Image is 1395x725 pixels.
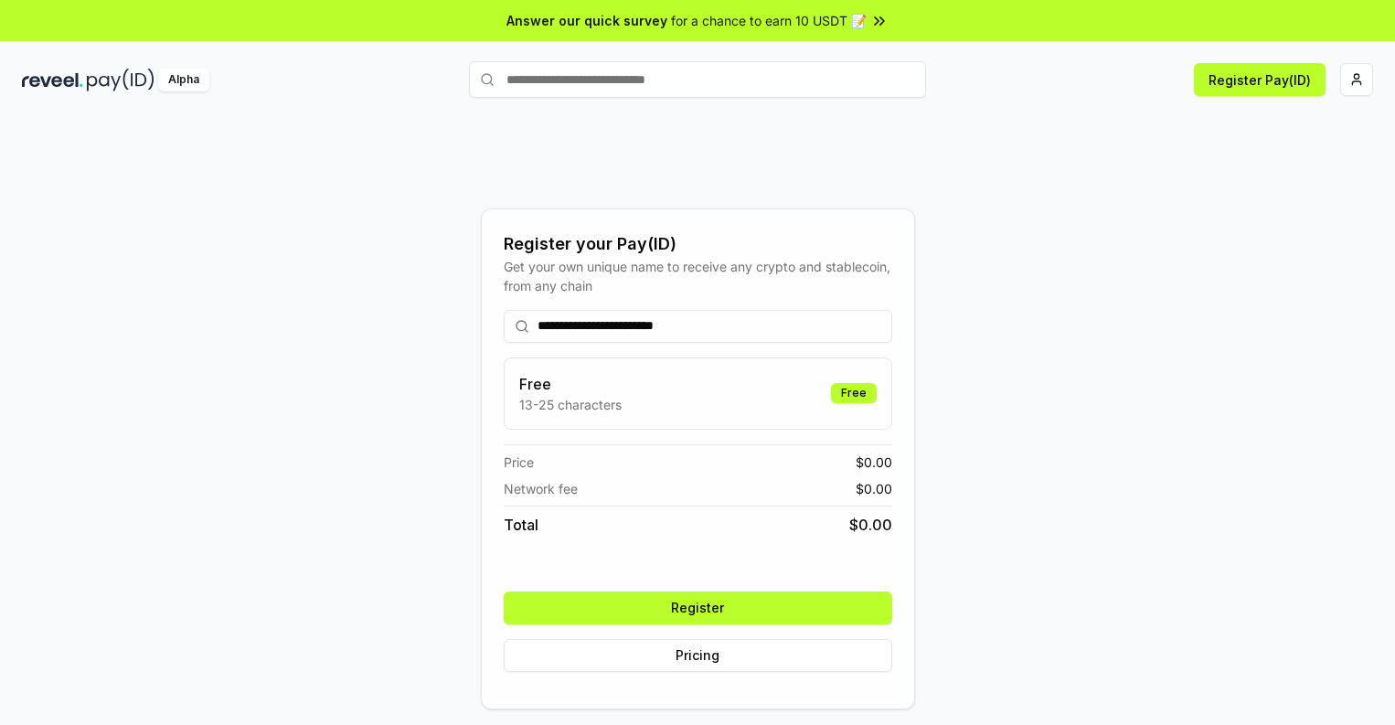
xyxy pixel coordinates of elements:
[504,257,892,295] div: Get your own unique name to receive any crypto and stablecoin, from any chain
[22,69,83,91] img: reveel_dark
[504,639,892,672] button: Pricing
[1194,63,1326,96] button: Register Pay(ID)
[831,383,877,403] div: Free
[856,453,892,472] span: $ 0.00
[158,69,209,91] div: Alpha
[506,11,667,30] span: Answer our quick survey
[849,514,892,536] span: $ 0.00
[856,479,892,498] span: $ 0.00
[87,69,154,91] img: pay_id
[504,514,538,536] span: Total
[504,453,534,472] span: Price
[519,373,622,395] h3: Free
[671,11,867,30] span: for a chance to earn 10 USDT 📝
[504,479,578,498] span: Network fee
[504,231,892,257] div: Register your Pay(ID)
[504,592,892,624] button: Register
[519,395,622,414] p: 13-25 characters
